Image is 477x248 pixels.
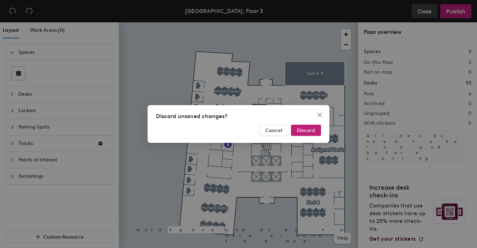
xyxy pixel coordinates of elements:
button: Discard [291,125,321,136]
span: close [317,112,322,118]
span: Discard [297,127,315,133]
button: Close [314,109,325,121]
span: Close [314,112,325,118]
button: Cancel [259,125,288,136]
span: Cancel [265,127,282,133]
div: Discard unsaved changes? [156,112,321,121]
